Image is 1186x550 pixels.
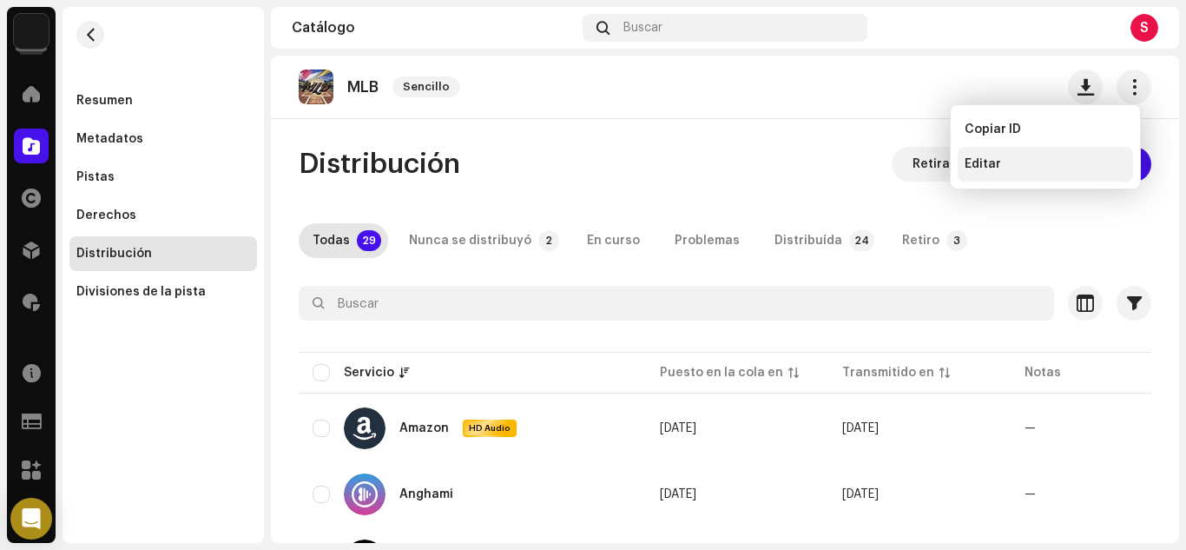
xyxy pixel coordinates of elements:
img: 48257be4-38e1-423f-bf03-81300282f8d9 [14,14,49,49]
span: 2 sept 2024 [660,422,696,434]
div: Problemas [675,223,740,258]
span: HD Audio [465,422,515,434]
input: Buscar [299,286,1054,321]
span: 2 sept 2024 [842,422,879,434]
div: Resumen [76,94,133,108]
div: Puesto en la cola en [660,364,783,381]
p-badge: 24 [849,230,874,251]
p: MLB [347,78,379,96]
div: Metadatos [76,132,143,146]
re-m-nav-item: Divisiones de la pista [69,275,257,309]
p-badge: 3 [946,230,967,251]
span: Distribución [299,147,460,182]
div: Transmitido en [842,364,934,381]
div: Retiro [902,223,939,258]
span: 2 sept 2024 [660,488,696,500]
re-a-table-badge: — [1025,488,1036,500]
span: Editar [965,157,1001,171]
img: 1e9affc6-a7b3-4863-81fb-46a8eb4ab8bb [299,70,333,104]
div: Open Intercom Messenger [10,498,52,540]
re-m-nav-item: Distribución [69,236,257,271]
span: Buscar [623,21,662,35]
div: Todas [313,223,350,258]
div: Catálogo [292,21,576,35]
span: Sencillo [392,76,460,97]
div: Distribuída [774,223,842,258]
span: Copiar ID [965,123,1021,136]
div: Pistas [76,170,115,184]
button: Retirar todo [892,147,1007,182]
re-m-nav-item: Derechos [69,198,257,233]
div: Distribución [76,247,152,261]
div: En curso [587,223,640,258]
div: Derechos [76,209,136,222]
div: S [1130,14,1158,42]
p-badge: 2 [538,230,559,251]
div: Divisiones de la pista [76,285,206,299]
re-m-nav-item: Resumen [69,83,257,118]
re-m-nav-item: Metadatos [69,122,257,156]
div: Nunca se distribuyó [409,223,531,258]
p-badge: 29 [357,230,381,251]
div: Amazon [399,422,449,434]
div: Anghami [399,488,453,500]
span: Retirar todo [913,147,986,182]
div: Servicio [344,364,394,381]
span: 2 sept 2024 [842,488,879,500]
re-a-table-badge: — [1025,422,1036,434]
re-m-nav-item: Pistas [69,160,257,195]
